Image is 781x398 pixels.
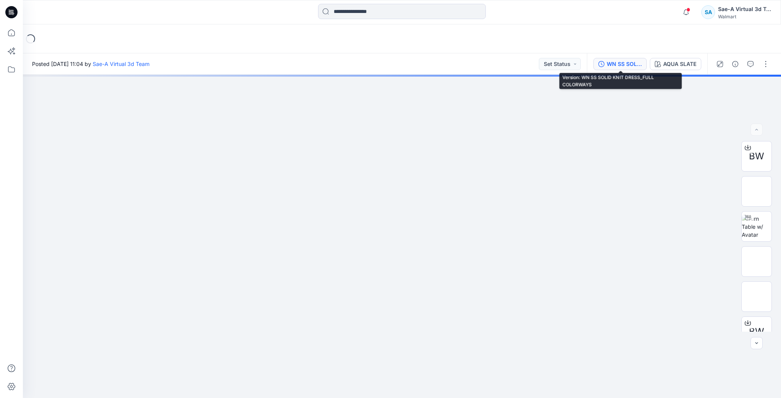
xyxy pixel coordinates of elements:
[607,60,642,68] div: WN SS SOLID KNIT DRESS_FULL COLORWAYS
[93,61,149,67] a: Sae-A Virtual 3d Team
[701,5,715,19] div: SA
[729,58,741,70] button: Details
[749,149,764,163] span: BW
[742,215,771,239] img: Turn Table w/ Avatar
[749,325,764,339] span: BW
[593,58,647,70] button: WN SS SOLID KNIT DRESS_FULL COLORWAYS
[718,14,771,19] div: Walmart
[718,5,771,14] div: Sae-A Virtual 3d Team
[650,58,701,70] button: AQUA SLATE
[663,60,696,68] div: AQUA SLATE
[32,60,149,68] span: Posted [DATE] 11:04 by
